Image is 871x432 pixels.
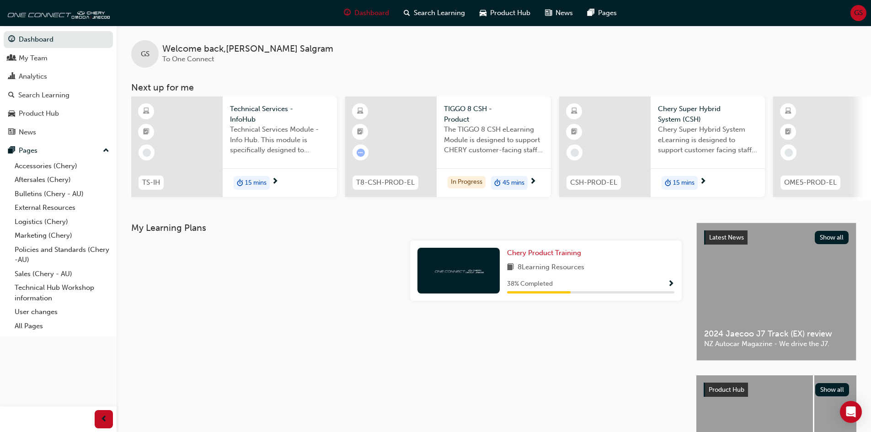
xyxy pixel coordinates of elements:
[230,104,330,124] span: Technical Services - InfoHub
[580,4,624,22] a: pages-iconPages
[8,110,15,118] span: car-icon
[19,53,48,64] div: My Team
[785,149,793,157] span: learningRecordVerb_NONE-icon
[815,383,850,396] button: Show all
[11,201,113,215] a: External Resources
[571,126,577,138] span: booktick-icon
[5,4,110,22] img: oneconnect
[8,36,15,44] span: guage-icon
[354,8,389,18] span: Dashboard
[357,149,365,157] span: learningRecordVerb_ATTEMPT-icon
[142,177,160,188] span: TS-IH
[101,414,107,425] span: prev-icon
[117,82,871,93] h3: Next up for me
[815,231,849,244] button: Show all
[4,68,113,85] a: Analytics
[19,71,47,82] div: Analytics
[480,7,486,19] span: car-icon
[11,159,113,173] a: Accessories (Chery)
[131,96,337,197] a: TS-IHTechnical Services - InfoHubTechnical Services Module - Info Hub. This module is specificall...
[704,339,849,349] span: NZ Autocar Magazine - We drive the J7.
[237,177,243,189] span: duration-icon
[507,248,585,258] a: Chery Product Training
[357,106,363,117] span: learningResourceType_ELEARNING-icon
[545,7,552,19] span: news-icon
[162,55,214,63] span: To One Connect
[4,142,113,159] button: Pages
[11,267,113,281] a: Sales (Chery - AU)
[143,106,150,117] span: learningResourceType_ELEARNING-icon
[668,278,674,290] button: Show Progress
[658,104,758,124] span: Chery Super Hybrid System (CSH)
[8,147,15,155] span: pages-icon
[518,262,584,273] span: 8 Learning Resources
[785,126,791,138] span: booktick-icon
[8,128,15,137] span: news-icon
[700,178,706,186] span: next-icon
[840,401,862,423] div: Open Intercom Messenger
[556,8,573,18] span: News
[559,96,765,197] a: CSH-PROD-ELChery Super Hybrid System (CSH)Chery Super Hybrid System eLearning is designed to supp...
[414,8,465,18] span: Search Learning
[665,177,671,189] span: duration-icon
[11,173,113,187] a: Aftersales (Chery)
[131,223,682,233] h3: My Learning Plans
[444,104,544,124] span: TIGGO 8 CSH - Product
[4,31,113,48] a: Dashboard
[696,223,856,361] a: Latest NewsShow all2024 Jaecoo J7 Track (EX) reviewNZ Autocar Magazine - We drive the J7.
[4,50,113,67] a: My Team
[162,44,333,54] span: Welcome back , [PERSON_NAME] Salgram
[472,4,538,22] a: car-iconProduct Hub
[570,177,617,188] span: CSH-PROD-EL
[598,8,617,18] span: Pages
[19,145,37,156] div: Pages
[658,124,758,155] span: Chery Super Hybrid System eLearning is designed to support customer facing staff with the underst...
[490,8,530,18] span: Product Hub
[571,106,577,117] span: learningResourceType_ELEARNING-icon
[507,279,553,289] span: 38 % Completed
[141,49,150,59] span: GS
[502,178,524,188] span: 45 mins
[538,4,580,22] a: news-iconNews
[4,124,113,141] a: News
[704,383,849,397] a: Product HubShow all
[357,126,363,138] span: booktick-icon
[356,177,415,188] span: T8-CSH-PROD-EL
[529,178,536,186] span: next-icon
[18,90,69,101] div: Search Learning
[507,262,514,273] span: book-icon
[11,229,113,243] a: Marketing (Chery)
[673,178,695,188] span: 15 mins
[444,124,544,155] span: The TIGGO 8 CSH eLearning Module is designed to support CHERY customer-facing staff with the prod...
[11,215,113,229] a: Logistics (Chery)
[19,127,36,138] div: News
[854,8,863,18] span: GS
[704,230,849,245] a: Latest NewsShow all
[4,105,113,122] a: Product Hub
[11,281,113,305] a: Technical Hub Workshop information
[11,319,113,333] a: All Pages
[4,29,113,142] button: DashboardMy TeamAnalyticsSearch LearningProduct HubNews
[344,7,351,19] span: guage-icon
[433,266,484,275] img: oneconnect
[8,73,15,81] span: chart-icon
[494,177,501,189] span: duration-icon
[709,386,744,394] span: Product Hub
[8,54,15,63] span: people-icon
[571,149,579,157] span: learningRecordVerb_NONE-icon
[709,234,744,241] span: Latest News
[448,176,486,188] div: In Progress
[396,4,472,22] a: search-iconSearch Learning
[704,329,849,339] span: 2024 Jaecoo J7 Track (EX) review
[11,243,113,267] a: Policies and Standards (Chery -AU)
[19,108,59,119] div: Product Hub
[507,249,581,257] span: Chery Product Training
[668,280,674,288] span: Show Progress
[785,106,791,117] span: learningResourceType_ELEARNING-icon
[143,149,151,157] span: learningRecordVerb_NONE-icon
[143,126,150,138] span: booktick-icon
[230,124,330,155] span: Technical Services Module - Info Hub. This module is specifically designed to address the require...
[404,7,410,19] span: search-icon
